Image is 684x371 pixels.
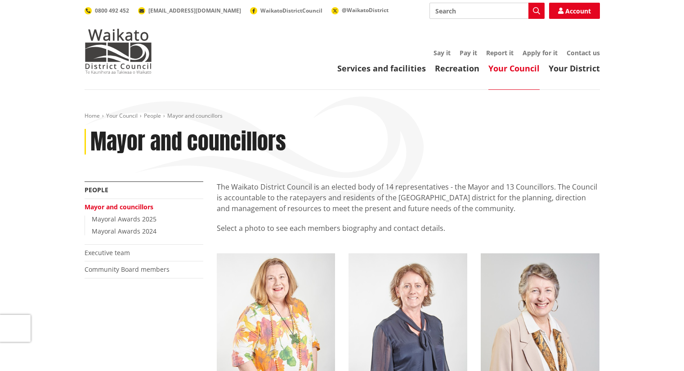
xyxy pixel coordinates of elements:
span: @WaikatoDistrict [342,6,389,14]
a: Report it [486,49,514,57]
img: Waikato District Council - Te Kaunihera aa Takiwaa o Waikato [85,29,152,74]
a: Account [549,3,600,19]
a: Contact us [567,49,600,57]
a: Home [85,112,100,119]
a: Your Council [488,63,540,74]
a: People [144,112,161,119]
span: [EMAIL_ADDRESS][DOMAIN_NAME] [148,7,241,14]
a: Services and facilities [337,63,426,74]
a: WaikatoDistrictCouncil [250,7,322,14]
p: The Waikato District Council is an elected body of 14 representatives - the Mayor and 13 Councill... [217,181,600,214]
span: 0800 492 452 [95,7,129,14]
a: @WaikatoDistrict [331,6,389,14]
a: 0800 492 452 [85,7,129,14]
a: Community Board members [85,265,170,274]
a: Recreation [435,63,479,74]
a: Apply for it [523,49,558,57]
a: Pay it [460,49,477,57]
a: Executive team [85,248,130,257]
span: Mayor and councillors [167,112,223,119]
a: Mayor and councillors [85,203,153,211]
a: People [85,185,108,194]
p: Select a photo to see each members biography and contact details. [217,223,600,244]
a: Your Council [106,112,138,119]
a: Say it [434,49,451,57]
span: WaikatoDistrictCouncil [260,7,322,14]
input: Search input [429,3,545,19]
h1: Mayor and councillors [90,129,286,155]
a: [EMAIL_ADDRESS][DOMAIN_NAME] [138,7,241,14]
a: Your District [549,63,600,74]
nav: breadcrumb [85,112,600,120]
a: Mayoral Awards 2024 [92,227,156,235]
a: Mayoral Awards 2025 [92,215,156,223]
